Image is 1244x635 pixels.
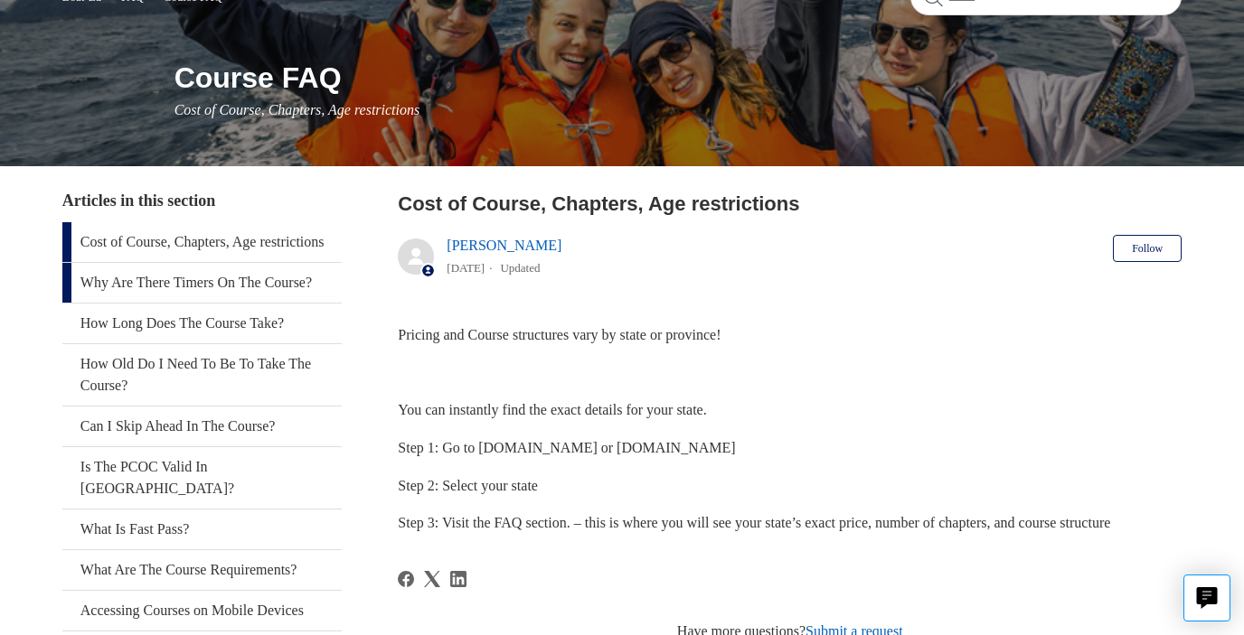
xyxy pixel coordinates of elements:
span: Articles in this section [62,191,215,210]
a: Can I Skip Ahead In The Course? [62,406,343,446]
button: Follow Article [1113,235,1182,262]
span: Cost of Course, Chapters, Age restrictions [174,102,420,117]
a: What Is Fast Pass? [62,509,343,549]
a: LinkedIn [450,571,466,587]
a: Cost of Course, Chapters, Age restrictions [62,222,343,262]
li: Updated [500,261,540,275]
h2: Cost of Course, Chapters, Age restrictions [398,189,1182,219]
a: Accessing Courses on Mobile Devices [62,591,343,630]
svg: Share this page on LinkedIn [450,571,466,587]
a: [PERSON_NAME] [447,238,561,253]
svg: Share this page on Facebook [398,571,414,587]
a: Is The PCOC Valid In [GEOGRAPHIC_DATA]? [62,447,343,509]
a: What Are The Course Requirements? [62,550,343,590]
span: Step 2: Select your state [398,478,538,493]
a: How Old Do I Need To Be To Take The Course? [62,344,343,406]
a: Why Are There Timers On The Course? [62,263,343,303]
span: You can instantly find the exact details for your state. [398,402,706,417]
a: Facebook [398,571,414,587]
h1: Course FAQ [174,56,1183,99]
time: 04/08/2025, 13:01 [447,261,485,275]
span: Step 1: Go to [DOMAIN_NAME] or [DOMAIN_NAME] [398,440,735,455]
span: Step 3: Visit the FAQ section. – this is where you will see your state’s exact price, number of c... [398,515,1110,530]
a: How Long Does The Course Take? [62,303,343,343]
svg: Share this page on X Corp [424,571,440,587]
a: X Corp [424,571,440,587]
span: Pricing and Course structures vary by state or province! [398,327,721,342]
button: Live chat [1183,574,1230,621]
